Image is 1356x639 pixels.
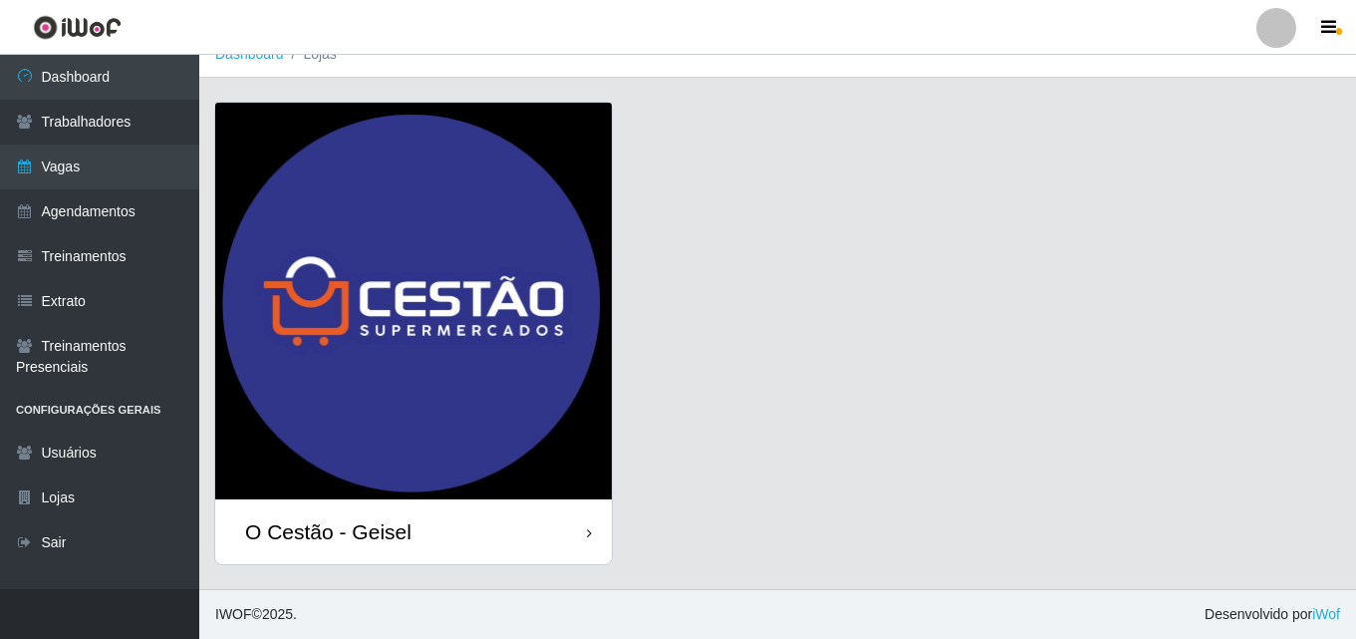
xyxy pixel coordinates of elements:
[1205,604,1340,625] span: Desenvolvido por
[1312,606,1340,622] a: iWof
[245,519,411,544] div: O Cestão - Geisel
[199,32,1356,78] nav: breadcrumb
[215,606,252,622] span: IWOF
[215,103,612,564] a: O Cestão - Geisel
[33,15,122,40] img: CoreUI Logo
[215,604,297,625] span: © 2025 .
[215,103,612,499] img: cardImg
